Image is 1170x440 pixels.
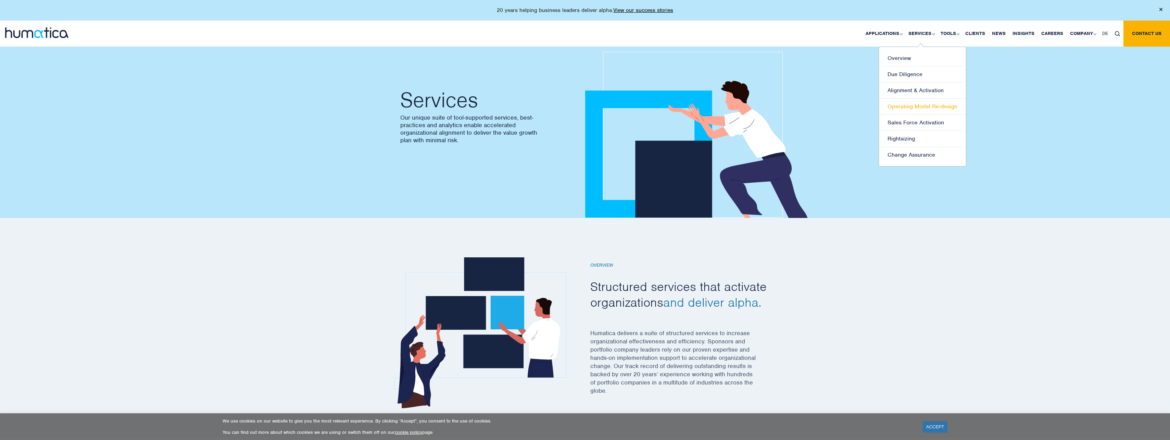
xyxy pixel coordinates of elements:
a: View our success stories [613,7,673,14]
p: Humatica delivers a suite of structured services to increase organizational effectiveness and eff... [590,329,775,403]
a: ACCEPT [923,421,948,432]
a: Insights [1009,21,1038,47]
a: Change Assurance [879,147,966,163]
a: Services [905,21,937,47]
h2: Services [400,90,578,110]
h2: Structured services that activate organizations [590,279,775,310]
a: Contact us [1123,21,1170,47]
a: Clients [962,21,989,47]
img: search_icon [1115,31,1120,36]
p: You can find out more about which cookies we are using or switch them off on our page. [223,429,914,435]
span: DE [1102,30,1108,36]
img: logo [5,27,68,38]
a: Applications [862,21,905,47]
h6: Overview [590,262,775,268]
a: DE [1099,21,1111,47]
p: Our unique suite of tool-supported services, best-practices and analytics enable accelerated orga... [400,114,578,144]
a: Operating Model Re-design [879,99,966,115]
a: Overview [879,50,966,66]
a: Due Diligence [879,66,966,83]
a: cookie policy [395,429,422,435]
img: about_banner1 [585,52,822,218]
a: News [989,21,1009,47]
p: 20 years helping business leaders deliver alpha. [497,7,673,14]
a: Company [1067,21,1099,47]
a: Alignment & Activation [879,83,966,99]
a: Careers [1038,21,1067,47]
img: serv1 [381,257,566,408]
span: and deliver alpha. [663,294,762,310]
p: We use cookies on our website to give you the most relevant experience. By clicking “Accept”, you... [223,418,914,424]
a: Sales Force Activation [879,115,966,131]
a: Rightsizing [879,131,966,147]
a: Tools [937,21,962,47]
